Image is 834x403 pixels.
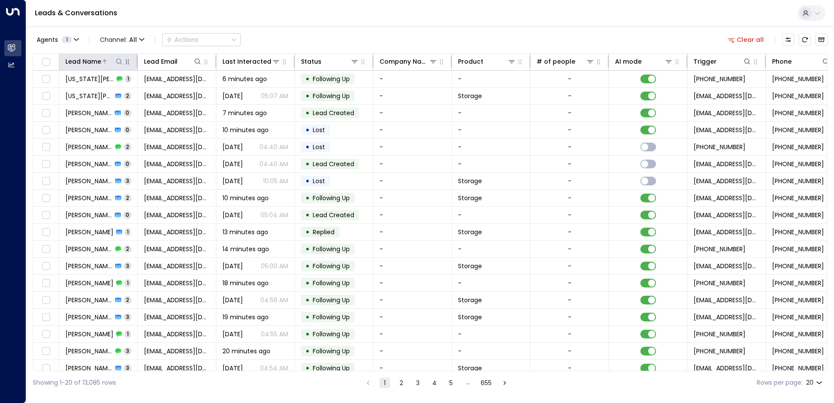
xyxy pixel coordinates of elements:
span: 18 minutes ago [222,279,269,287]
span: Ellen Osborne [65,109,112,117]
span: +447547717415 [772,126,824,134]
span: +447424298000 [694,245,745,253]
span: 20 minutes ago [222,347,270,355]
button: Go to next page [499,378,510,388]
div: • [305,208,310,222]
span: Following Up [313,364,350,372]
span: Toggle select all [41,57,51,68]
div: - [568,279,571,287]
span: Lost [313,177,325,185]
span: 14 minutes ago [222,245,269,253]
span: Toggle select row [41,312,51,323]
div: • [305,259,310,273]
p: 04:54 AM [260,364,288,372]
td: - [452,105,530,121]
span: Lead Created [313,211,354,219]
span: Toggle select row [41,261,51,272]
td: - [373,258,452,274]
span: +447424298000 [772,245,824,253]
span: Replied [313,228,335,236]
span: 3 [124,262,131,270]
span: Lost [313,143,325,151]
button: Go to page 3 [413,378,423,388]
span: 0 [123,109,131,116]
button: Actions [162,33,241,46]
span: Georgia Mcmillan [65,75,114,83]
span: Following Up [313,279,350,287]
button: Go to page 5 [446,378,456,388]
span: 10 minutes ago [222,194,269,202]
span: +447547717415 [772,177,824,185]
span: Storage [458,364,482,372]
div: Product [458,56,483,67]
span: leads@space-station.co.uk [694,262,759,270]
p: 05:04 AM [260,211,288,219]
span: Toggle select row [41,159,51,170]
span: Abdiqafaar Ibrahim [65,313,113,321]
span: 3 [124,364,131,372]
span: 6 minutes ago [222,75,267,83]
span: Lost [313,126,325,134]
td: - [452,122,530,138]
span: Amit Negi [65,245,113,253]
span: leads@space-station.co.uk [694,364,759,372]
div: • [305,310,310,324]
p: 05:00 AM [261,262,288,270]
span: e.goodby@hotmail.co.uk [144,160,210,168]
span: Aug 05, 2025 [222,177,243,185]
label: Rows per page: [757,378,803,387]
td: - [452,156,530,172]
button: Go to page 655 [479,378,493,388]
div: - [568,160,571,168]
span: 3 [124,313,131,321]
span: +447789880892 [772,92,824,100]
span: Following Up [313,296,350,304]
span: Sep 19, 2025 [222,262,243,270]
p: 04:55 AM [261,330,288,338]
span: 2 [124,92,131,99]
span: gemgem1384@hotmail.co.uk [144,364,210,372]
div: • [305,72,310,86]
span: Toggle select row [41,329,51,340]
div: • [305,157,310,171]
div: Company Name [379,56,429,67]
td: - [452,241,530,257]
span: Lead Created [313,160,354,168]
span: leads@space-station.co.uk [694,177,759,185]
span: leads@space-station.co.uk [694,194,759,202]
span: Toggle select row [41,176,51,187]
span: Channel: [96,34,148,46]
span: Toggle select row [41,125,51,136]
div: - [568,347,571,355]
div: - [568,330,571,338]
div: - [568,262,571,270]
span: Lead Created [313,109,354,117]
span: josikyl@gmail.com [144,296,210,304]
span: e.goodby@hotmail.co.uk [144,143,210,151]
span: 19 minutes ago [222,313,269,321]
span: Amit Negi [65,262,113,270]
div: • [305,140,310,154]
div: # of people [537,56,575,67]
span: Yesterday [222,92,243,100]
div: - [568,109,571,117]
span: 1 [62,36,72,43]
span: +447413310714 [772,279,824,287]
div: Lead Email [144,56,202,67]
span: Gemma Stevens [65,347,113,355]
button: Customize [782,34,794,46]
td: - [373,207,452,223]
div: • [305,327,310,342]
span: Toggle select row [41,74,51,85]
button: Go to page 4 [429,378,440,388]
span: Agents [37,37,58,43]
span: Following Up [313,262,350,270]
span: leads@space-station.co.uk [694,92,759,100]
span: Yesterday [222,296,243,304]
span: Toggle select row [41,346,51,357]
span: Georgia Mcmillan [65,92,113,100]
nav: pagination navigation [362,377,510,388]
span: Laurens Spethmann [65,194,113,202]
span: Following Up [313,245,350,253]
td: - [373,224,452,240]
